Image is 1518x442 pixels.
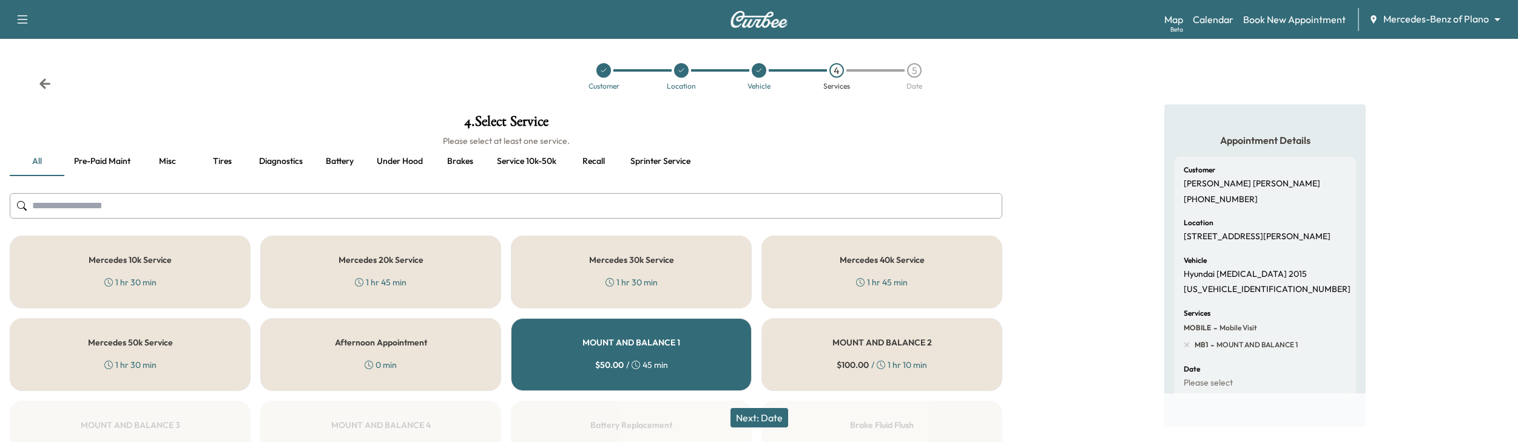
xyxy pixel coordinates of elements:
[367,147,433,176] button: Under hood
[1383,12,1489,26] span: Mercedes-Benz of Plano
[1243,12,1346,27] a: Book New Appointment
[730,11,788,28] img: Curbee Logo
[64,147,140,176] button: Pre-paid maint
[249,147,312,176] button: Diagnostics
[1184,284,1351,295] p: [US_VEHICLE_IDENTIFICATION_NUMBER]
[1217,323,1257,333] span: Mobile Visit
[355,276,406,288] div: 1 hr 45 min
[667,83,696,90] div: Location
[829,63,844,78] div: 4
[1184,323,1211,333] span: MOBILE
[1184,365,1200,373] h6: Date
[1195,340,1208,350] span: MB1
[1184,219,1213,226] h6: Location
[840,256,925,264] h5: Mercedes 40k Service
[832,338,932,347] h5: MOUNT AND BALANCE 2
[39,78,51,90] div: Back
[1208,339,1214,351] span: -
[907,63,922,78] div: 5
[10,114,1002,135] h1: 4 . Select Service
[837,359,927,371] div: / 1 hr 10 min
[1184,166,1215,174] h6: Customer
[1184,378,1233,389] p: Please select
[487,147,566,176] button: Service 10k-50k
[606,276,658,288] div: 1 hr 30 min
[906,83,922,90] div: Date
[10,147,1002,176] div: basic tabs example
[1174,134,1356,147] h5: Appointment Details
[730,408,788,427] button: Next: Date
[595,359,668,371] div: / 45 min
[595,359,624,371] span: $ 50.00
[823,83,850,90] div: Services
[747,83,771,90] div: Vehicle
[1184,269,1307,280] p: Hyundai [MEDICAL_DATA] 2015
[1184,231,1331,242] p: [STREET_ADDRESS][PERSON_NAME]
[88,338,173,347] h5: Mercedes 50k Service
[1184,178,1320,189] p: [PERSON_NAME] [PERSON_NAME]
[335,338,427,347] h5: Afternoon Appointment
[195,147,249,176] button: Tires
[1184,310,1210,317] h6: Services
[433,147,487,176] button: Brakes
[10,147,64,176] button: all
[589,83,619,90] div: Customer
[837,359,869,371] span: $ 100.00
[1170,25,1183,34] div: Beta
[1184,194,1258,205] p: [PHONE_NUMBER]
[1214,340,1298,350] span: MOUNT AND BALANCE 1
[589,256,674,264] h5: Mercedes 30k Service
[104,276,157,288] div: 1 hr 30 min
[104,359,157,371] div: 1 hr 30 min
[1193,12,1233,27] a: Calendar
[621,147,700,176] button: Sprinter service
[140,147,195,176] button: Misc
[856,276,908,288] div: 1 hr 45 min
[582,338,680,347] h5: MOUNT AND BALANCE 1
[365,359,397,371] div: 0 min
[89,256,172,264] h5: Mercedes 10k Service
[566,147,621,176] button: Recall
[339,256,423,264] h5: Mercedes 20k Service
[10,135,1002,147] h6: Please select at least one service.
[1164,12,1183,27] a: MapBeta
[1184,257,1207,264] h6: Vehicle
[312,147,367,176] button: Battery
[1211,322,1217,334] span: -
